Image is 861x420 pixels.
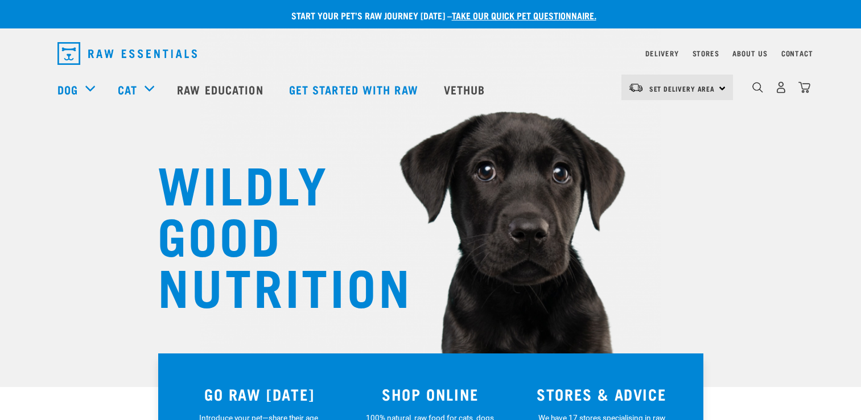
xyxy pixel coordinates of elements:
img: home-icon-1@2x.png [752,82,763,93]
a: About Us [732,51,767,55]
nav: dropdown navigation [48,38,813,69]
a: Contact [781,51,813,55]
span: Set Delivery Area [649,87,715,90]
img: home-icon@2x.png [798,81,810,93]
img: van-moving.png [628,83,644,93]
h3: SHOP ONLINE [352,385,509,403]
h1: WILDLY GOOD NUTRITION [158,157,385,310]
a: Raw Education [166,67,277,112]
a: Dog [57,81,78,98]
a: Cat [118,81,137,98]
a: Stores [693,51,719,55]
h3: STORES & ADVICE [523,385,681,403]
a: Get started with Raw [278,67,432,112]
a: Delivery [645,51,678,55]
a: take our quick pet questionnaire. [452,13,596,18]
h3: GO RAW [DATE] [181,385,339,403]
img: user.png [775,81,787,93]
img: Raw Essentials Logo [57,42,197,65]
a: Vethub [432,67,500,112]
